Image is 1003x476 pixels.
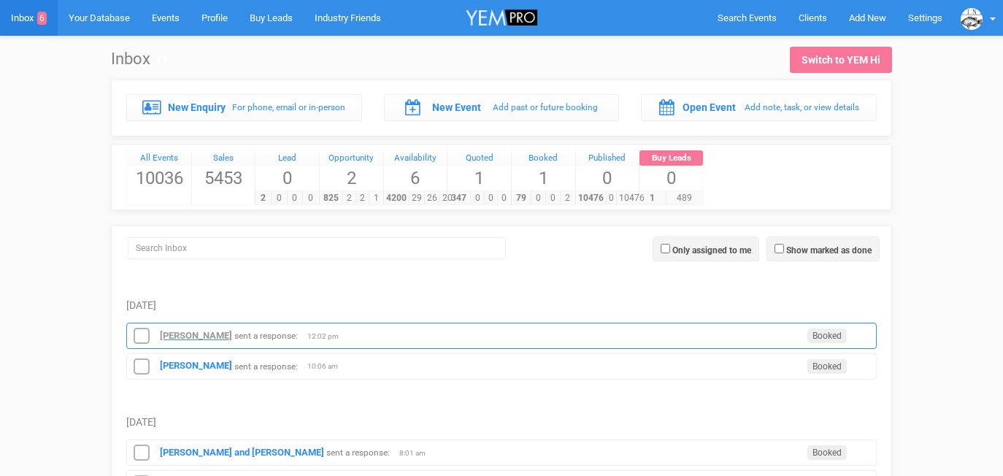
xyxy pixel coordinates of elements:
[432,100,481,115] label: New Event
[745,102,859,112] small: Add note, task, or view details
[560,191,575,205] span: 2
[512,166,575,191] span: 1
[409,191,425,205] span: 29
[160,447,324,458] a: [PERSON_NAME] and [PERSON_NAME]
[639,150,703,166] a: Buy Leads
[497,191,511,205] span: 0
[576,166,639,191] span: 0
[319,191,343,205] span: 825
[439,191,456,205] span: 20
[666,191,703,205] span: 489
[320,150,383,166] a: Opportunity
[531,191,546,205] span: 0
[234,361,298,371] small: sent a response:
[126,300,877,311] h5: [DATE]
[639,191,666,205] span: 1
[126,94,362,120] a: New Enquiry For phone, email or in-person
[606,191,617,205] span: 0
[616,191,647,205] span: 10476
[192,166,255,191] span: 5453
[447,191,471,205] span: 347
[576,150,639,166] a: Published
[160,330,232,341] a: [PERSON_NAME]
[807,359,847,374] span: Booked
[399,448,436,458] span: 8:01 am
[342,191,356,205] span: 2
[786,244,872,257] label: Show marked as done
[383,191,410,205] span: 4200
[37,12,47,25] span: 6
[111,50,167,68] h1: Inbox
[641,94,877,120] a: Open Event Add note, task, or view details
[424,191,440,205] span: 26
[168,100,226,115] label: New Enquiry
[287,191,304,205] span: 0
[639,166,703,191] span: 0
[192,150,255,166] a: Sales
[807,329,847,343] span: Booked
[302,191,319,205] span: 0
[232,102,345,112] small: For phone, email or in-person
[849,12,886,23] span: Add New
[718,12,777,23] span: Search Events
[575,191,607,205] span: 10476
[470,191,484,205] span: 0
[807,445,847,460] span: Booked
[271,191,288,205] span: 0
[307,331,344,342] span: 12:02 pm
[493,102,598,112] small: Add past or future booking
[326,448,390,458] small: sent a response:
[447,150,511,166] a: Quoted
[384,94,620,120] a: New Event Add past or future booking
[802,53,880,67] div: Switch to YEM Hi
[545,191,561,205] span: 0
[511,191,531,205] span: 79
[384,166,447,191] span: 6
[126,417,877,428] h5: [DATE]
[234,331,298,341] small: sent a response:
[790,47,892,73] a: Switch to YEM Hi
[128,150,191,166] a: All Events
[255,166,319,191] span: 0
[961,8,983,30] img: data
[320,166,383,191] span: 2
[255,150,319,166] a: Lead
[356,191,369,205] span: 2
[369,191,383,205] span: 1
[447,166,511,191] span: 1
[255,191,272,205] span: 2
[307,361,344,372] span: 10:06 am
[160,360,232,371] a: [PERSON_NAME]
[384,150,447,166] a: Availability
[683,100,736,115] label: Open Event
[128,237,506,259] input: Search Inbox
[672,244,751,257] label: Only assigned to me
[512,150,575,166] a: Booked
[799,12,827,23] span: Clients
[128,166,191,191] span: 10036
[484,191,498,205] span: 0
